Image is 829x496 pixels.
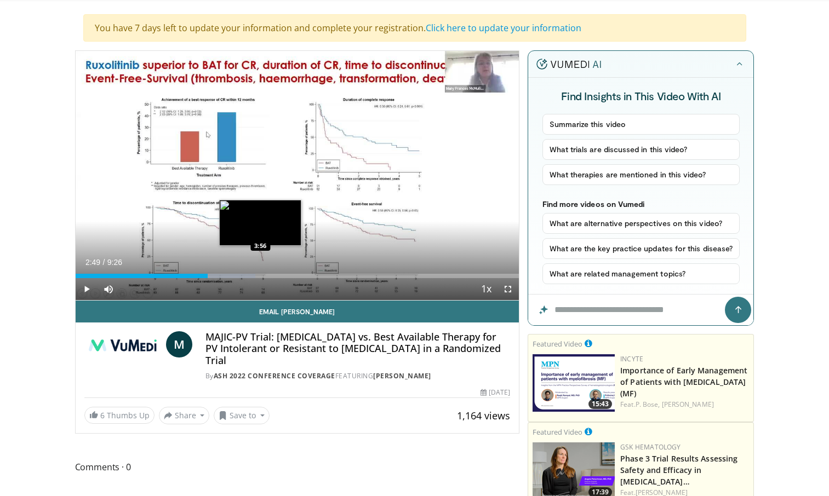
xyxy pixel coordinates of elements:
div: You have 7 days left to update your information and complete your registration. [83,14,746,42]
div: Progress Bar [76,274,519,278]
a: M [166,331,192,357]
div: By FEATURING [205,371,510,381]
a: 15:43 [533,354,615,412]
span: 15:43 [588,399,612,409]
button: Fullscreen [497,278,519,300]
a: Phase 3 Trial Results Assessing Safety and Efficacy in [MEDICAL_DATA]… [620,453,737,487]
span: 6 [100,410,105,420]
span: 1,164 views [457,409,510,422]
img: ASH 2022 Conference Coverage [84,331,162,357]
span: 2:49 [85,258,100,267]
div: Feat. [620,400,749,410]
small: Featured Video [533,339,582,349]
a: Click here to update your information [426,22,581,34]
img: 0ab4ba2a-1ce5-4c7e-8472-26c5528d93bc.png.150x105_q85_crop-smart_upscale.png [533,354,615,412]
h4: Find Insights in This Video With AI [542,89,740,103]
a: [PERSON_NAME] [662,400,714,409]
button: What are the key practice updates for this disease? [542,238,740,259]
a: 6 Thumbs Up [84,407,155,424]
p: Find more videos on Vumedi [542,199,740,209]
input: Question for the AI [528,295,753,325]
span: 9:26 [107,258,122,267]
img: vumedi-ai-logo.v2.svg [536,59,601,70]
a: [PERSON_NAME] [373,371,431,380]
a: Importance of Early Management of Patients with [MEDICAL_DATA] (MF) [620,365,747,399]
button: Save to [214,407,270,424]
button: Mute [98,278,119,300]
button: What are related management topics? [542,263,740,284]
a: GSK Hematology [620,442,681,452]
a: Incyte [620,354,643,364]
div: [DATE] [481,388,510,397]
a: Email [PERSON_NAME] [76,301,519,322]
button: What trials are discussed in this video? [542,139,740,160]
span: / [103,258,105,267]
img: image.jpeg [219,200,301,246]
a: P. Bose, [636,400,660,409]
button: Play [76,278,98,300]
button: Summarize this video [542,114,740,135]
button: Playback Rate [475,278,497,300]
h4: MAJIC-PV Trial: [MEDICAL_DATA] vs. Best Available Therapy for PV Intolerant or Resistant to [MEDI... [205,331,510,367]
a: ASH 2022 Conference Coverage [214,371,335,380]
small: Featured Video [533,427,582,437]
button: Share [159,407,210,424]
button: What therapies are mentioned in this video? [542,164,740,185]
video-js: Video Player [76,51,519,301]
span: Comments 0 [75,460,520,474]
button: What are alternative perspectives on this video? [542,213,740,234]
